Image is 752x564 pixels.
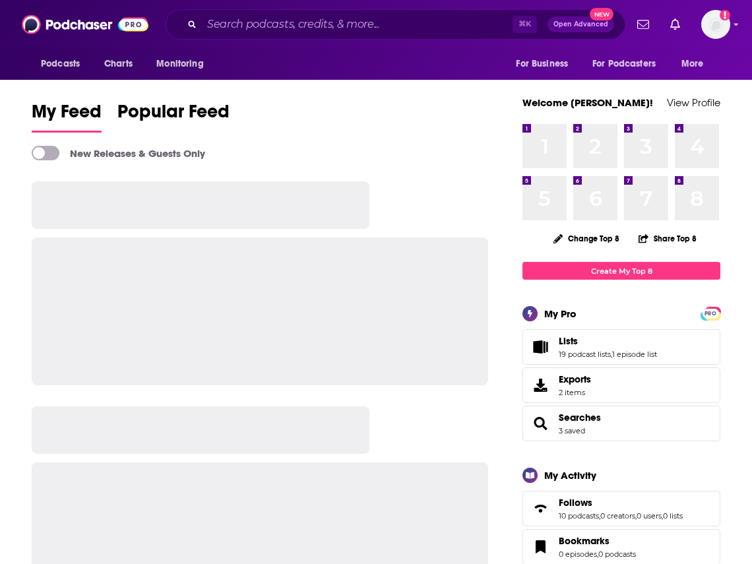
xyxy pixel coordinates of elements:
svg: Add a profile image [720,10,730,20]
div: My Activity [544,469,596,482]
span: Lists [522,329,720,365]
span: , [611,350,612,359]
a: Welcome [PERSON_NAME]! [522,96,653,109]
a: PRO [703,308,718,318]
span: Exports [527,376,553,394]
a: Lists [559,335,657,347]
a: 0 lists [663,511,683,520]
button: open menu [147,51,220,77]
div: My Pro [544,307,577,320]
input: Search podcasts, credits, & more... [202,14,513,35]
span: My Feed [32,100,102,131]
span: New [590,8,613,20]
button: Show profile menu [701,10,730,39]
span: More [681,55,704,73]
img: Podchaser - Follow, Share and Rate Podcasts [22,12,148,37]
span: For Business [516,55,568,73]
button: open menu [32,51,97,77]
a: 10 podcasts [559,511,599,520]
button: open menu [584,51,675,77]
span: 2 items [559,388,591,397]
span: Lists [559,335,578,347]
a: Exports [522,367,720,403]
span: Podcasts [41,55,80,73]
span: Searches [522,406,720,441]
a: 19 podcast lists [559,350,611,359]
span: PRO [703,309,718,319]
span: Charts [104,55,133,73]
span: Exports [559,373,591,385]
span: Bookmarks [559,535,610,547]
a: New Releases & Guests Only [32,146,205,160]
span: , [635,511,637,520]
a: Bookmarks [527,538,553,556]
a: Popular Feed [117,100,230,133]
span: Monitoring [156,55,203,73]
a: Show notifications dropdown [632,13,654,36]
a: 3 saved [559,426,585,435]
span: ⌘ K [513,16,537,33]
a: 0 creators [600,511,635,520]
button: open menu [507,51,584,77]
span: Popular Feed [117,100,230,131]
span: Open Advanced [553,21,608,28]
span: Follows [522,491,720,526]
button: open menu [672,51,720,77]
span: For Podcasters [592,55,656,73]
a: Charts [96,51,141,77]
a: 0 podcasts [598,549,636,559]
a: Create My Top 8 [522,262,720,280]
a: Follows [559,497,683,509]
a: Searches [559,412,601,423]
img: User Profile [701,10,730,39]
a: Bookmarks [559,535,636,547]
a: 0 episodes [559,549,597,559]
a: Searches [527,414,553,433]
a: Show notifications dropdown [665,13,685,36]
span: , [597,549,598,559]
div: Search podcasts, credits, & more... [166,9,625,40]
span: Follows [559,497,592,509]
a: View Profile [667,96,720,109]
a: 0 users [637,511,662,520]
span: Logged in as shcarlos [701,10,730,39]
button: Change Top 8 [546,230,627,247]
span: , [662,511,663,520]
a: 1 episode list [612,350,657,359]
a: Follows [527,499,553,518]
button: Open AdvancedNew [548,16,614,32]
a: Lists [527,338,553,356]
a: My Feed [32,100,102,133]
span: , [599,511,600,520]
button: Share Top 8 [638,226,697,251]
